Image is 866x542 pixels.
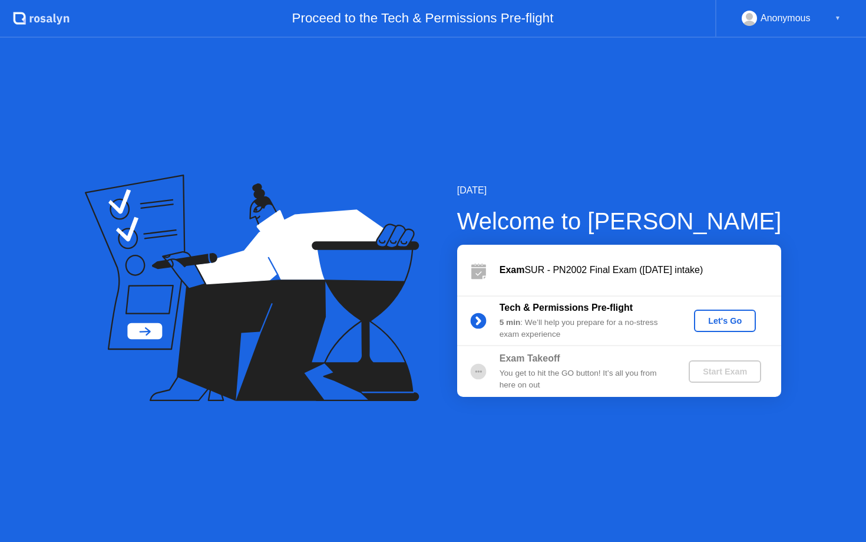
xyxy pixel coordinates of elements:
[500,265,525,275] b: Exam
[693,367,756,376] div: Start Exam
[500,317,669,341] div: : We’ll help you prepare for a no-stress exam experience
[457,203,782,239] div: Welcome to [PERSON_NAME]
[457,183,782,198] div: [DATE]
[500,303,633,313] b: Tech & Permissions Pre-flight
[835,11,841,26] div: ▼
[500,353,560,363] b: Exam Takeoff
[761,11,811,26] div: Anonymous
[689,360,761,383] button: Start Exam
[500,318,521,327] b: 5 min
[500,367,669,392] div: You get to hit the GO button! It’s all you from here on out
[699,316,751,326] div: Let's Go
[500,263,781,277] div: SUR - PN2002 Final Exam ([DATE] intake)
[694,310,756,332] button: Let's Go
